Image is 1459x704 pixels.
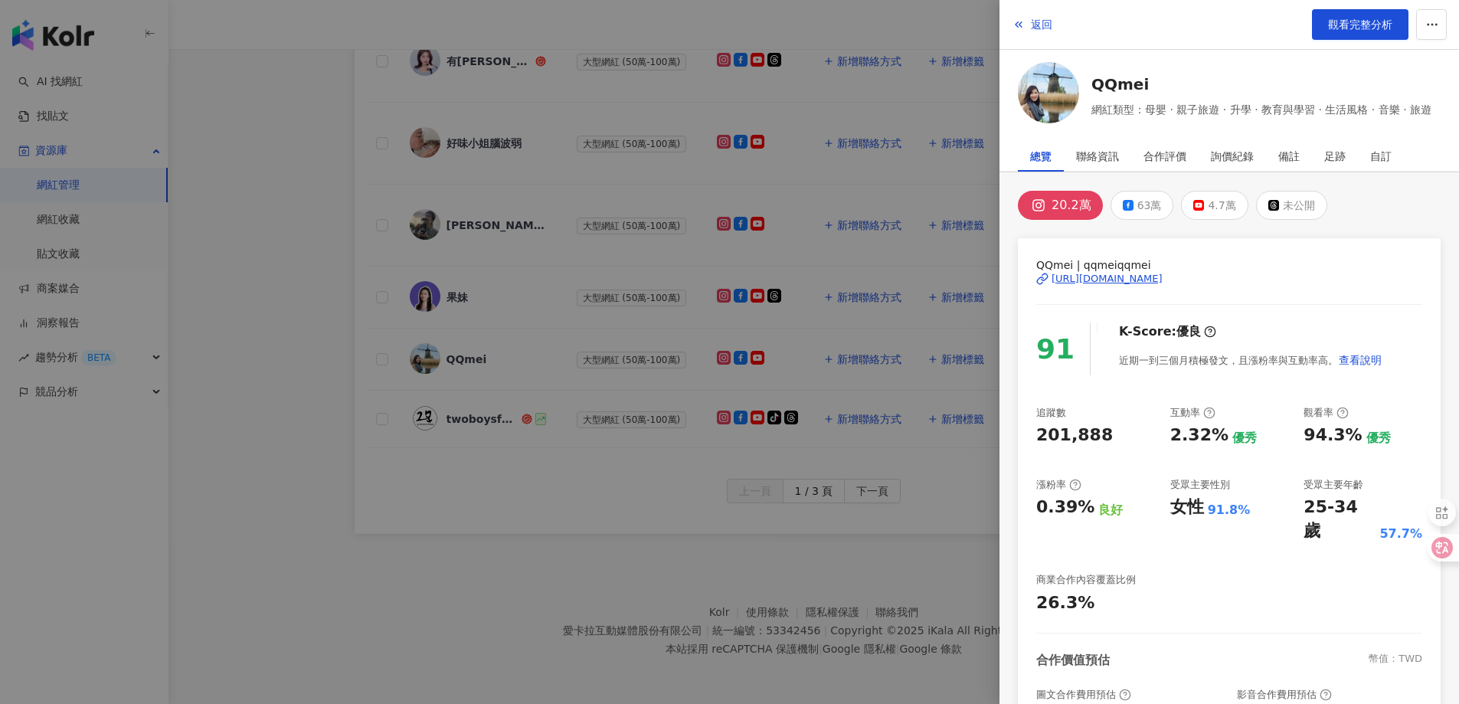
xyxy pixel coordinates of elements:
span: 返回 [1031,18,1052,31]
div: 備註 [1278,141,1300,172]
button: 查看說明 [1338,345,1382,375]
span: 查看說明 [1339,354,1382,366]
div: 追蹤數 [1036,406,1066,420]
a: KOL Avatar [1018,62,1079,129]
button: 返回 [1012,9,1053,40]
a: QQmei [1091,74,1431,95]
div: 94.3% [1304,424,1362,447]
div: 91.8% [1208,502,1251,519]
span: 觀看完整分析 [1328,18,1392,31]
div: 影音合作費用預估 [1237,688,1332,702]
div: 合作價值預估 [1036,652,1110,669]
div: 合作評價 [1143,141,1186,172]
div: 自訂 [1370,141,1392,172]
button: 未公開 [1256,191,1327,220]
div: 幣值：TWD [1369,652,1422,669]
button: 4.7萬 [1181,191,1248,220]
div: 商業合作內容覆蓋比例 [1036,573,1136,587]
div: 91 [1036,328,1075,372]
div: 漲粉率 [1036,478,1081,492]
div: 63萬 [1137,195,1162,216]
div: 0.39% [1036,496,1094,519]
span: QQmei | qqmeiqqmei [1036,257,1422,273]
div: 觀看率 [1304,406,1349,420]
span: 網紅類型：母嬰 · 親子旅遊 · 升學 · 教育與學習 · 生活風格 · 音樂 · 旅遊 [1091,101,1431,118]
button: 63萬 [1111,191,1174,220]
div: 互動率 [1170,406,1215,420]
div: 4.7萬 [1208,195,1235,216]
div: 圖文合作費用預估 [1036,688,1131,702]
a: [URL][DOMAIN_NAME] [1036,272,1422,286]
div: 26.3% [1036,591,1094,615]
div: 良好 [1098,502,1123,519]
div: 聯絡資訊 [1076,141,1119,172]
button: 20.2萬 [1018,191,1103,220]
div: K-Score : [1119,323,1216,340]
a: 觀看完整分析 [1312,9,1408,40]
div: 57.7% [1379,526,1422,542]
div: 未公開 [1283,195,1315,216]
div: 201,888 [1036,424,1113,447]
div: 受眾主要年齡 [1304,478,1363,492]
div: 25-34 歲 [1304,496,1376,543]
img: KOL Avatar [1018,62,1079,123]
div: 優良 [1176,323,1201,340]
div: [URL][DOMAIN_NAME] [1052,272,1163,286]
div: 總覽 [1030,141,1052,172]
div: 詢價紀錄 [1211,141,1254,172]
div: 足跡 [1324,141,1346,172]
div: 優秀 [1232,430,1257,447]
div: 女性 [1170,496,1204,519]
div: 2.32% [1170,424,1228,447]
div: 優秀 [1366,430,1391,447]
div: 受眾主要性別 [1170,478,1230,492]
div: 20.2萬 [1052,195,1091,216]
div: 近期一到三個月積極發文，且漲粉率與互動率高。 [1119,345,1382,375]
